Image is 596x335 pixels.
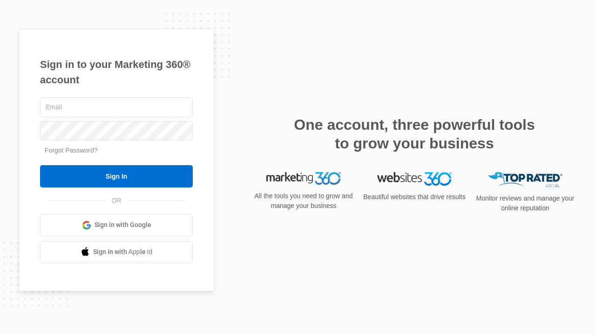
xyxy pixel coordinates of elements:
[473,194,577,213] p: Monitor reviews and manage your online reputation
[251,191,356,211] p: All the tools you need to grow and manage your business
[95,220,151,230] span: Sign in with Google
[93,247,153,257] span: Sign in with Apple Id
[40,214,193,236] a: Sign in with Google
[40,57,193,87] h1: Sign in to your Marketing 360® account
[266,172,341,185] img: Marketing 360
[105,196,128,206] span: OR
[488,172,562,188] img: Top Rated Local
[40,97,193,117] input: Email
[362,192,467,202] p: Beautiful websites that drive results
[377,172,452,186] img: Websites 360
[291,115,538,153] h2: One account, three powerful tools to grow your business
[40,165,193,188] input: Sign In
[45,147,98,154] a: Forgot Password?
[40,241,193,263] a: Sign in with Apple Id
